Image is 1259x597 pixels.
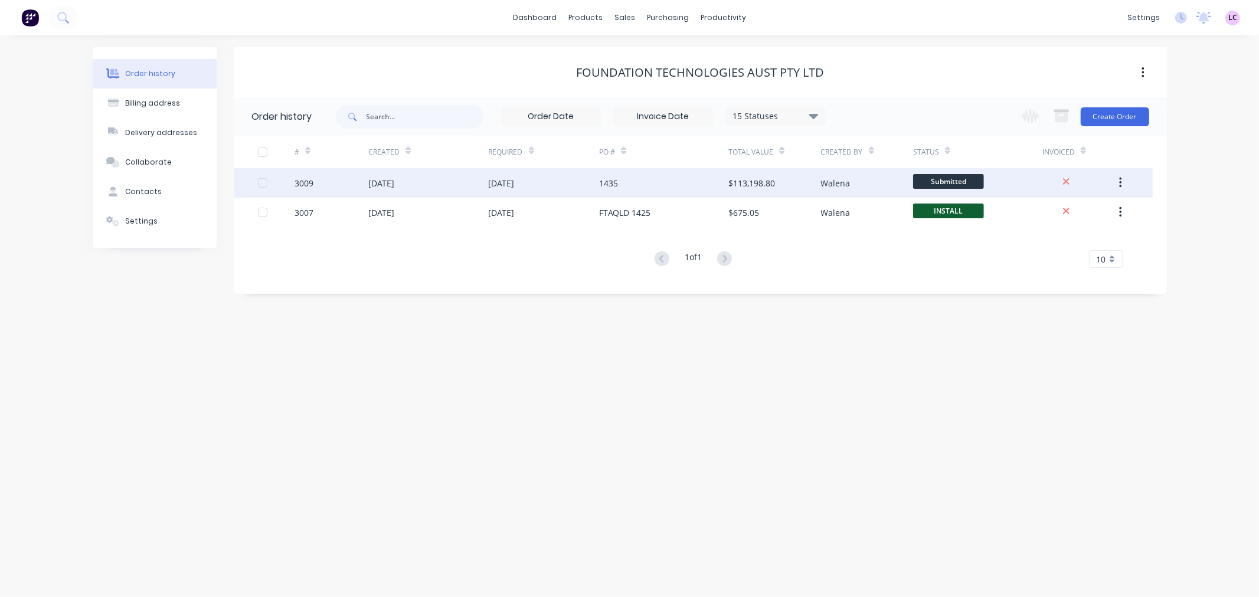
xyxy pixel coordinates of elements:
button: Order history [93,59,217,88]
div: Walena [821,206,851,219]
span: 10 [1097,253,1106,265]
div: 3007 [295,206,313,219]
div: FTAQLD 1425 [599,206,650,219]
button: Contacts [93,177,217,206]
div: Created By [821,147,863,158]
div: 1 of 1 [685,251,702,268]
div: sales [609,9,641,27]
div: Contacts [125,186,162,197]
button: Settings [93,206,217,236]
div: products [563,9,609,27]
div: Required [489,136,600,168]
div: Order history [252,110,312,124]
div: Invoiced [1042,136,1116,168]
input: Invoice Date [614,108,713,126]
div: [DATE] [368,206,394,219]
div: [DATE] [489,206,515,219]
div: Delivery addresses [125,127,197,138]
div: Order history [125,68,175,79]
div: Created By [821,136,913,168]
input: Search... [367,105,483,129]
div: PO # [599,136,728,168]
div: Total Value [728,136,820,168]
span: LC [1228,12,1237,23]
div: Status [913,147,939,158]
div: Invoiced [1042,147,1075,158]
div: Created [368,147,400,158]
div: Required [489,147,523,158]
span: INSTALL [913,204,984,218]
div: Walena [821,177,851,189]
div: Status [913,136,1042,168]
div: $675.05 [728,206,759,219]
div: Total Value [728,147,773,158]
div: # [295,147,299,158]
div: Settings [125,216,158,227]
input: Order Date [502,108,601,126]
button: Delivery addresses [93,118,217,147]
div: 15 Statuses [726,110,825,123]
img: Factory [21,9,39,27]
a: dashboard [507,9,563,27]
div: Created [368,136,488,168]
span: Submitted [913,174,984,189]
div: [DATE] [489,177,515,189]
button: Collaborate [93,147,217,177]
div: # [295,136,368,168]
div: Foundation Technologies Aust Pty Ltd [577,65,825,80]
div: productivity [695,9,752,27]
div: 3009 [295,177,313,189]
div: purchasing [641,9,695,27]
div: settings [1121,9,1166,27]
div: Billing address [125,98,180,109]
div: Collaborate [125,157,172,168]
div: PO # [599,147,615,158]
div: 1435 [599,177,618,189]
div: $113,198.80 [728,177,775,189]
div: [DATE] [368,177,394,189]
button: Create Order [1081,107,1149,126]
button: Billing address [93,88,217,118]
